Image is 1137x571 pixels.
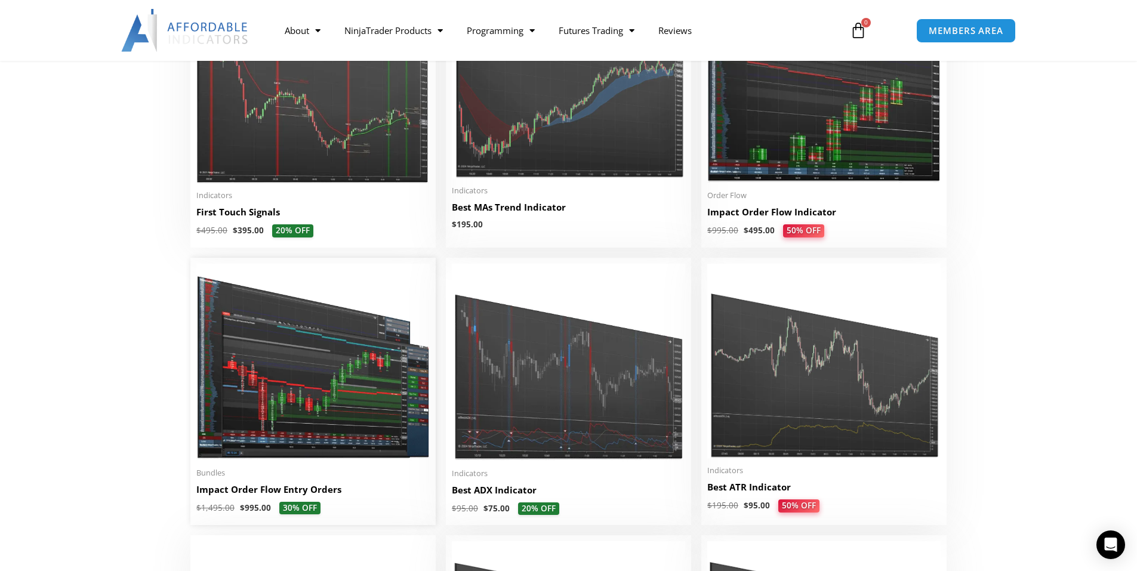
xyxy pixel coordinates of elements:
bdi: 1,495.00 [196,502,235,513]
span: Indicators [452,468,685,479]
span: Indicators [707,465,941,476]
a: Impact Order Flow Indicator [707,206,941,224]
span: $ [744,500,748,511]
a: Best ATR Indicator [707,481,941,499]
span: $ [240,502,245,513]
nav: Menu [273,17,836,44]
span: Indicators [196,190,430,200]
a: 0 [832,13,885,48]
span: 30% OFF [279,502,321,515]
img: Best ADX Indicator [452,264,685,461]
h2: Best ADX Indicator [452,484,685,496]
span: $ [483,503,488,514]
div: Open Intercom Messenger [1096,530,1125,559]
span: $ [452,503,457,514]
h2: Impact Order Flow Indicator [707,206,941,218]
a: Reviews [646,17,704,44]
bdi: 495.00 [196,225,227,236]
a: Best ADX Indicator [452,484,685,502]
h2: Impact Order Flow Entry Orders [196,483,430,496]
span: Indicators [452,186,685,196]
a: Futures Trading [547,17,646,44]
span: 50% OFF [782,224,825,238]
h2: Best ATR Indicator [707,481,941,493]
img: LogoAI | Affordable Indicators – NinjaTrader [121,9,249,52]
span: $ [744,225,748,236]
a: About [273,17,332,44]
a: NinjaTrader Products [332,17,455,44]
span: 20% OFF [518,502,559,516]
h2: First Touch Signals [196,206,430,218]
span: MEMBERS AREA [929,26,1003,35]
span: 20% OFF [272,224,313,237]
span: $ [233,225,238,236]
span: 50% OFF [777,499,821,513]
span: $ [707,500,712,511]
span: Bundles [196,468,430,478]
a: First Touch Signals [196,206,430,224]
bdi: 995.00 [240,502,271,513]
bdi: 495.00 [744,225,775,236]
span: $ [452,219,457,230]
span: Order Flow [707,190,941,200]
span: $ [707,225,712,236]
bdi: 95.00 [452,503,478,514]
span: 0 [861,18,871,27]
span: $ [196,225,201,236]
a: Programming [455,17,547,44]
bdi: 95.00 [744,500,770,511]
img: Best ATR Indicator [707,264,941,459]
bdi: 195.00 [452,219,483,230]
span: $ [196,502,201,513]
bdi: 395.00 [233,225,264,236]
img: Impact Order Flow Entry Orders [196,264,430,461]
bdi: 995.00 [707,225,738,236]
bdi: 75.00 [483,503,510,514]
a: Best MAs Trend Indicator [452,201,685,220]
bdi: 195.00 [707,500,738,511]
a: MEMBERS AREA [916,18,1016,43]
h2: Best MAs Trend Indicator [452,201,685,214]
a: Impact Order Flow Entry Orders [196,483,430,502]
